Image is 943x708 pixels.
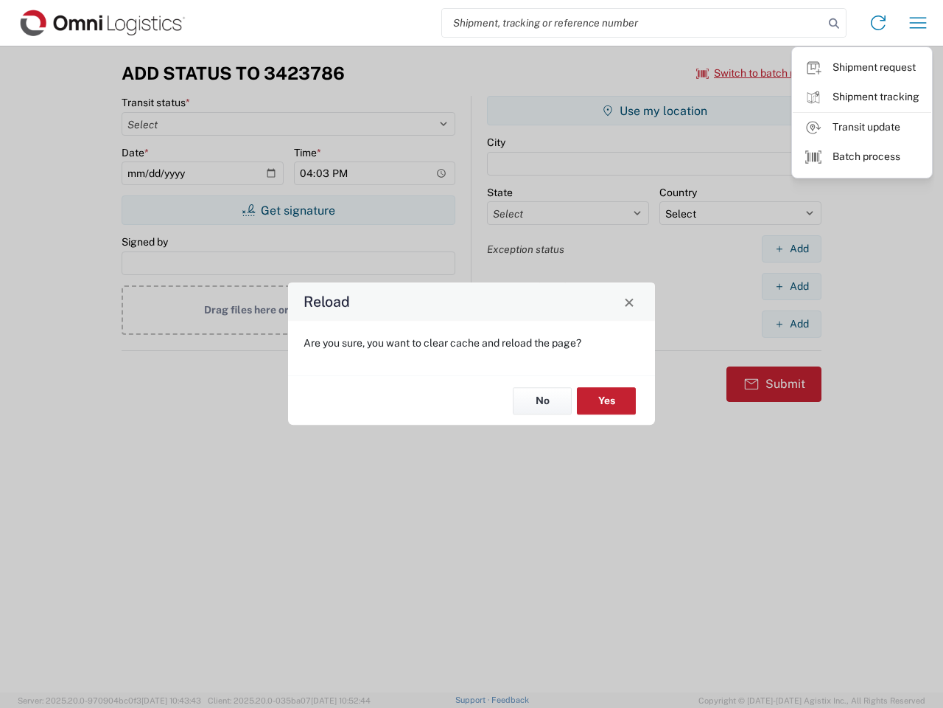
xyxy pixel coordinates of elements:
button: Yes [577,387,636,414]
button: No [513,387,572,414]
a: Transit update [793,113,931,142]
p: Are you sure, you want to clear cache and reload the page? [304,336,639,350]
h4: Reload [304,291,350,313]
a: Batch process [793,142,931,172]
button: Close [619,291,639,312]
a: Shipment request [793,53,931,83]
a: Shipment tracking [793,83,931,112]
input: Shipment, tracking or reference number [442,9,824,37]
